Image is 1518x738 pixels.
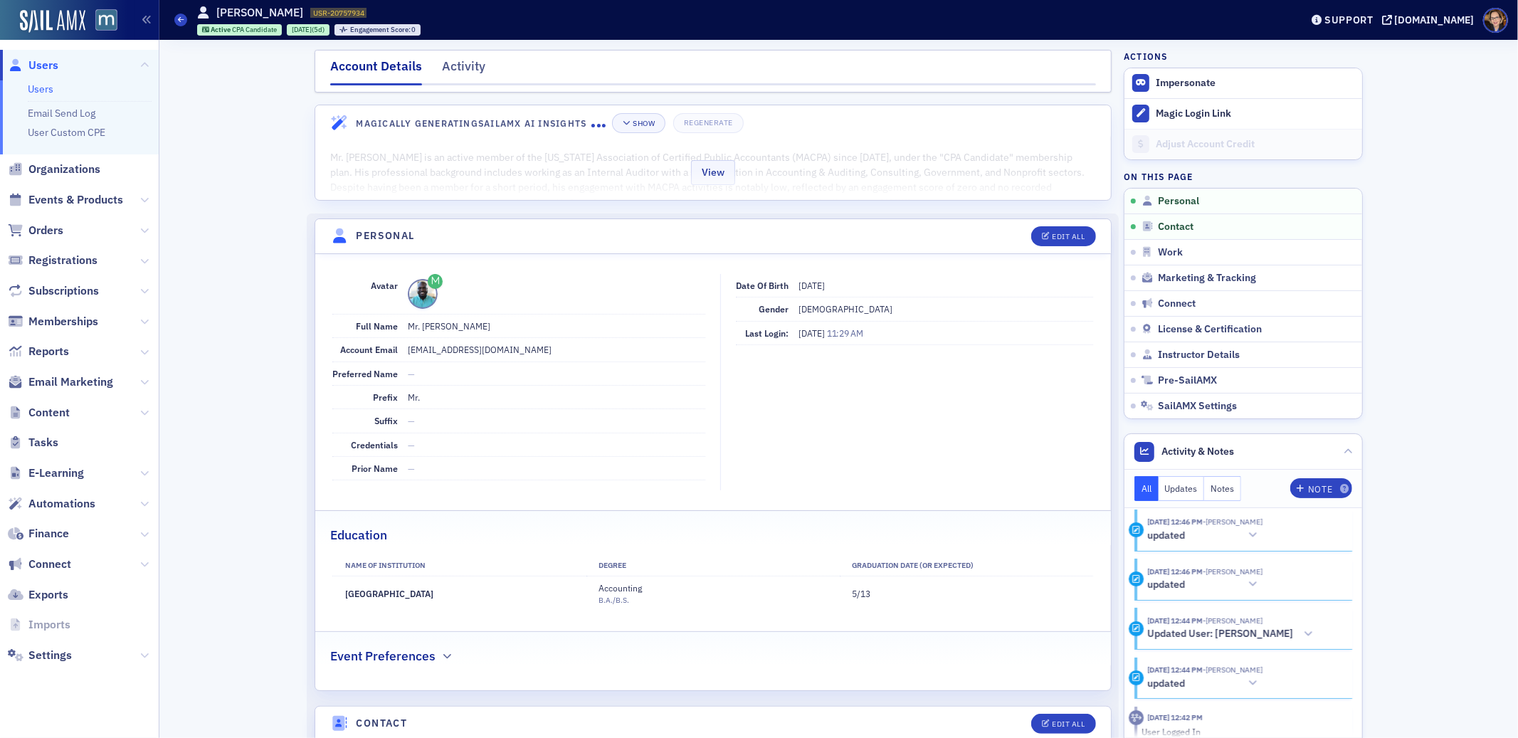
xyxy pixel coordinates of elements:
[28,496,95,512] span: Automations
[28,374,113,390] span: Email Marketing
[8,223,63,238] a: Orders
[28,557,71,572] span: Connect
[798,327,827,339] span: [DATE]
[1148,676,1263,691] button: updated
[1129,670,1144,685] div: Update
[28,253,97,268] span: Registrations
[408,463,415,474] span: —
[340,344,398,355] span: Account Email
[1148,577,1263,592] button: updated
[202,25,278,34] a: Active CPA Candidate
[28,283,99,299] span: Subscriptions
[332,368,398,379] span: Preferred Name
[1148,517,1203,527] time: 9/23/2025 12:46 PM
[1159,400,1238,413] span: SailAMX Settings
[1290,478,1352,498] button: Note
[1324,14,1374,26] div: Support
[1148,616,1203,626] time: 9/23/2025 12:44 PM
[1134,476,1159,501] button: All
[28,58,58,73] span: Users
[332,576,586,611] td: [GEOGRAPHIC_DATA]
[8,162,100,177] a: Organizations
[85,9,117,33] a: View Homepage
[798,297,1093,320] dd: [DEMOGRAPHIC_DATA]
[8,617,70,633] a: Imports
[673,113,744,133] button: Regenerate
[1148,627,1319,642] button: Updated User: [PERSON_NAME]
[287,24,330,36] div: 2025-10-01 00:00:00
[313,8,364,18] span: USR-20757934
[8,435,58,450] a: Tasks
[408,338,705,361] dd: [EMAIL_ADDRESS][DOMAIN_NAME]
[8,314,98,330] a: Memberships
[1124,129,1362,159] a: Adjust Account Credit
[28,435,58,450] span: Tasks
[1156,138,1355,151] div: Adjust Account Credit
[356,320,398,332] span: Full Name
[408,315,705,337] dd: Mr. [PERSON_NAME]
[28,162,100,177] span: Organizations
[28,617,70,633] span: Imports
[357,117,592,130] h4: Magically Generating SailAMX AI Insights
[1148,712,1203,722] time: 9/23/2025 12:42 PM
[95,9,117,31] img: SailAMX
[8,648,72,663] a: Settings
[1156,77,1216,90] button: Impersonate
[28,223,63,238] span: Orders
[1159,272,1257,285] span: Marketing & Tracking
[1148,665,1203,675] time: 9/23/2025 12:44 PM
[1162,444,1235,459] span: Activity & Notes
[586,576,840,611] td: Accounting
[852,588,870,599] span: 5/13
[798,280,825,291] span: [DATE]
[840,555,1093,576] th: Graduation Date (Or Expected)
[1159,476,1205,501] button: Updates
[599,595,629,605] span: B.A./B.S.
[292,25,312,34] span: [DATE]
[8,192,123,208] a: Events & Products
[28,465,84,481] span: E-Learning
[352,463,398,474] span: Prior Name
[197,24,283,36] div: Active: Active: CPA Candidate
[351,439,398,450] span: Credentials
[1148,529,1186,542] h5: updated
[8,253,97,268] a: Registrations
[1159,374,1218,387] span: Pre-SailAMX
[1159,221,1194,233] span: Contact
[736,280,789,291] span: Date of Birth
[28,192,123,208] span: Events & Products
[633,120,655,127] div: Show
[1148,678,1186,690] h5: updated
[1159,349,1240,362] span: Instructor Details
[1124,50,1168,63] h4: Actions
[1031,226,1095,246] button: Edit All
[1053,720,1085,728] div: Edit All
[1129,571,1144,586] div: Update
[28,405,70,421] span: Content
[28,648,72,663] span: Settings
[691,160,735,185] button: View
[332,555,586,576] th: Name of Institution
[1031,714,1095,734] button: Edit All
[1159,297,1196,310] span: Connect
[1204,476,1241,501] button: Notes
[1203,517,1263,527] span: Jason Barnes
[28,587,68,603] span: Exports
[1159,246,1184,259] span: Work
[1395,14,1475,26] div: [DOMAIN_NAME]
[1129,621,1144,636] div: Activity
[1129,710,1144,725] div: Activity
[1142,725,1343,738] div: User Logged In
[211,25,232,34] span: Active
[408,415,415,426] span: —
[292,25,325,34] div: (5d)
[8,374,113,390] a: Email Marketing
[20,10,85,33] img: SailAMX
[8,58,58,73] a: Users
[373,391,398,403] span: Prefix
[330,526,387,544] h2: Education
[745,327,789,339] span: Last Login:
[330,647,436,665] h2: Event Preferences
[8,405,70,421] a: Content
